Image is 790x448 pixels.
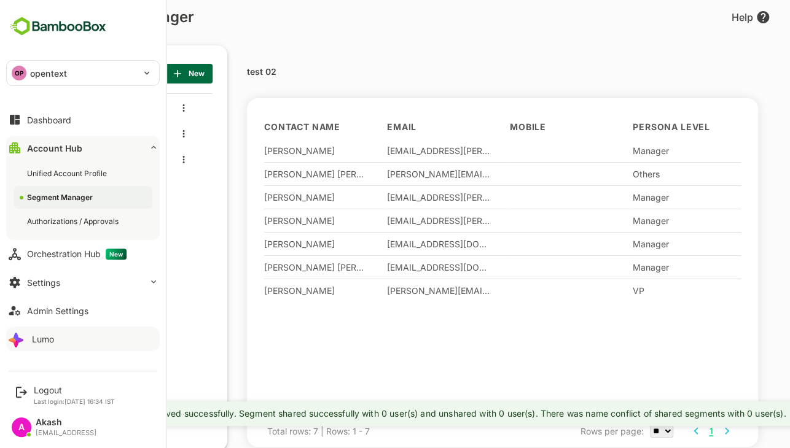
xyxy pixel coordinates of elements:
[27,115,71,125] div: Dashboard
[467,123,503,131] span: Mobile
[7,61,159,85] div: OPopentext
[344,262,447,272] div: [EMAIL_ADDRESS][DOMAIN_NAME]
[590,169,693,179] div: Others
[221,123,297,131] span: Contact Name
[27,192,95,203] div: Segment Manager
[590,239,693,249] div: Manager
[221,262,324,272] div: [PERSON_NAME] [PERSON_NAME]
[6,242,160,266] button: Orchestration HubNew
[34,398,115,405] p: Last login: [DATE] 16:34 IST
[27,216,121,226] div: Authorizations / Approvals
[138,128,144,139] button: more actions
[36,129,71,139] span: test 02
[30,67,67,80] p: opentext
[6,326,160,351] button: Lumo
[15,64,77,83] p: SEGMENT LIST
[6,270,160,295] button: Settings
[344,169,447,179] div: [PERSON_NAME][EMAIL_ADDRESS][DOMAIN_NAME]
[204,68,233,76] p: test 02
[6,107,160,132] button: Dashboard
[6,15,110,38] img: BambooboxFullLogoMark.5f36c76dfaba33ec1ec1367b70bb1252.svg
[6,136,160,160] button: Account Hub
[12,66,26,80] div: OP
[590,123,667,131] span: Persona Level
[27,168,109,179] div: Unified Account Profile
[590,285,693,296] div: VP
[590,262,693,272] div: Manager
[344,145,447,156] div: [EMAIL_ADDRESS][PERSON_NAME][DOMAIN_NAME]
[138,102,144,114] button: more actions
[689,10,727,25] div: Help
[221,145,324,156] div: [PERSON_NAME]
[344,239,447,249] div: [EMAIL_ADDRESS][DOMAIN_NAME]
[34,385,115,395] div: Logout
[6,298,160,323] button: Admin Settings
[36,429,96,437] div: [EMAIL_ADDRESS]
[27,277,60,288] div: Settings
[138,154,144,165] button: more actions
[36,103,69,114] span: test 01
[221,215,324,226] div: [PERSON_NAME]
[221,239,324,249] div: [PERSON_NAME]
[54,406,743,421] div: New segment saved successfully. Segment shared successfully with 0 user(s) and unshared with 0 us...
[221,192,324,203] div: [PERSON_NAME]
[106,249,127,260] span: New
[36,417,96,428] div: Akash
[36,155,107,165] span: vaishali.bhateja@hsbc.co.in
[344,192,447,203] div: [EMAIL_ADDRESS][PERSON_NAME][DOMAIN_NAME]
[344,285,447,296] div: [PERSON_NAME][EMAIL_ADDRESS][PERSON_NAME][DOMAIN_NAME]
[32,334,54,344] div: Lumo
[344,123,373,131] span: Email
[221,169,324,179] div: [PERSON_NAME] [PERSON_NAME]
[27,143,82,153] div: Account Hub
[27,306,88,316] div: Admin Settings
[590,192,693,203] div: Manager
[132,66,160,82] span: New
[122,64,170,83] button: New
[344,215,447,226] div: [EMAIL_ADDRESS][PERSON_NAME][DOMAIN_NAME]
[12,417,31,437] div: A
[221,285,324,296] div: [PERSON_NAME]
[590,145,693,156] div: Manager
[27,249,127,260] div: Orchestration Hub
[590,215,693,226] div: Manager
